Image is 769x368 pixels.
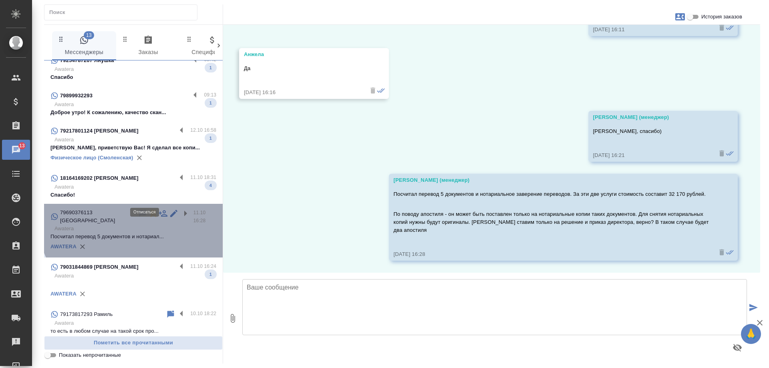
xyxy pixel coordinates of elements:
input: Поиск [49,7,197,18]
button: Удалить привязку [76,288,89,300]
button: Пометить все прочитанными [44,336,223,350]
span: 1 [205,270,217,278]
button: Удалить привязку [76,335,89,347]
p: Awatera [54,136,216,144]
p: 79254787267 Янушка [60,56,114,64]
p: Доброе утро! К сожалению, качество скан... [50,109,216,117]
p: Awatera [54,272,216,280]
p: [PERSON_NAME], спасибо) [593,127,710,135]
span: 13 [84,31,94,39]
span: 13 [14,142,30,150]
div: 79254787267 Янушка09:42AwateraСпасибо1 [44,51,223,86]
div: Пометить непрочитанным [138,209,147,218]
p: 79031844869 [PERSON_NAME] [60,263,139,271]
div: [PERSON_NAME] (менеджер) [394,176,710,184]
div: Анжела [244,50,361,58]
p: [PERSON_NAME], приветствую Вас! Я сделал все копи... [50,144,216,152]
p: 18164169202 [PERSON_NAME] [60,174,139,182]
p: Да [244,64,361,72]
div: 79217801124 [PERSON_NAME]12.10 16:58Awatera[PERSON_NAME], приветствую Вас! Я сделал все копи...1Ф... [44,121,223,169]
p: 11.10 16:24 [190,262,216,270]
p: 79899932293 [60,92,93,100]
span: 1 [205,134,217,142]
p: 11.10 18:31 [190,173,216,181]
span: Показать непрочитанные [59,351,121,359]
p: 12.10 16:58 [190,126,216,134]
p: Посчитал перевод 5 документов и нотариальное заверение переводов. За эти две услуги стоимость сос... [394,190,710,198]
div: Пометить непрочитанным [166,310,175,319]
a: Физическое лицо (Смоленская) [50,155,133,161]
p: Awatera [54,101,216,109]
div: 79031844869 [PERSON_NAME]11.10 16:24Awatera1AWATERA [44,257,223,305]
p: 79217801124 [PERSON_NAME] [60,127,139,135]
div: [DATE] 16:11 [593,26,710,34]
p: 11.10 16:28 [193,209,216,225]
span: Спецификации [185,35,240,57]
span: Пометить все прочитанными [48,338,218,348]
p: 09:13 [204,91,216,99]
div: 18164169202 [PERSON_NAME]11.10 18:31AwateraСпасибо!4 [44,169,223,204]
p: 79173817293 Рамиль [60,310,113,318]
p: Awatera [54,225,216,233]
span: 1 [205,64,217,72]
p: По поводу апостиля - он может быть поставлен только на нотариальные копии таких документов. Для с... [394,210,710,234]
p: то есть в любом случае на такой срок про... [50,327,216,335]
div: [DATE] 16:21 [593,151,710,159]
div: 7989993229309:13AwateraДоброе утро! К сожалению, качество скан...1 [44,86,223,121]
span: 4 [205,181,217,189]
a: AWATERA [50,243,76,249]
button: Заявки [670,7,690,26]
p: Спасибо [50,73,216,81]
p: Awatera [54,183,216,191]
p: 10.10 18:22 [190,310,216,318]
span: 1 [205,99,217,107]
span: История заказов [701,13,742,21]
button: 🙏 [741,324,761,344]
button: Удалить привязку [76,241,89,253]
div: [PERSON_NAME] (менеджер) [593,113,710,121]
span: 🙏 [744,326,758,342]
button: Удалить привязку [133,152,145,164]
div: [DATE] 16:16 [244,88,361,97]
p: Awatera [54,65,216,73]
div: Подписать на чат другого [158,209,168,218]
div: 79173817293 Рамиль10.10 18:22Awateraто есть в любом случае на такой срок про...AWATERA [44,305,223,352]
div: 79690376113 [GEOGRAPHIC_DATA]11.10 16:28AwateraПосчитал перевод 5 документов и нотариал...AWATERA [44,204,223,257]
button: Предпросмотр [728,338,747,357]
p: Спасибо! [50,191,216,199]
p: Посчитал перевод 5 документов и нотариал... [50,233,216,241]
span: Заказы [121,35,175,57]
p: Awatera [54,319,216,327]
a: AWATERA [50,291,76,297]
span: Мессенджеры [57,35,111,57]
a: 13 [2,140,30,160]
div: Редактировать контакт [169,209,179,218]
div: [DATE] 16:28 [394,250,710,258]
p: 79690376113 [GEOGRAPHIC_DATA] [60,209,138,225]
